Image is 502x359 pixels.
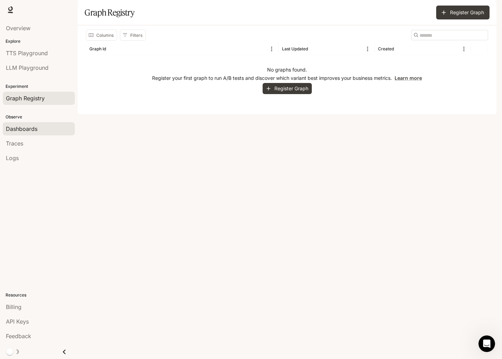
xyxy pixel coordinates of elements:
[266,44,277,54] button: Menu
[411,30,488,40] div: Search
[478,335,495,352] iframe: Intercom live chat
[152,75,422,82] p: Register your first graph to run A/B tests and discover which variant best improves your business...
[378,46,394,51] div: Created
[267,66,307,73] p: No graphs found.
[362,44,373,54] button: Menu
[395,75,422,81] a: Learn more
[107,44,117,54] button: Sort
[263,83,312,94] button: Register Graph
[85,6,134,19] h1: Graph Registry
[459,44,469,54] button: Menu
[89,46,106,51] div: Graph Id
[436,6,490,19] button: Register Graph
[120,30,146,41] button: Show filters
[395,44,405,54] button: Sort
[86,30,117,41] button: Select columns
[309,44,319,54] button: Sort
[282,46,308,51] div: Last Updated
